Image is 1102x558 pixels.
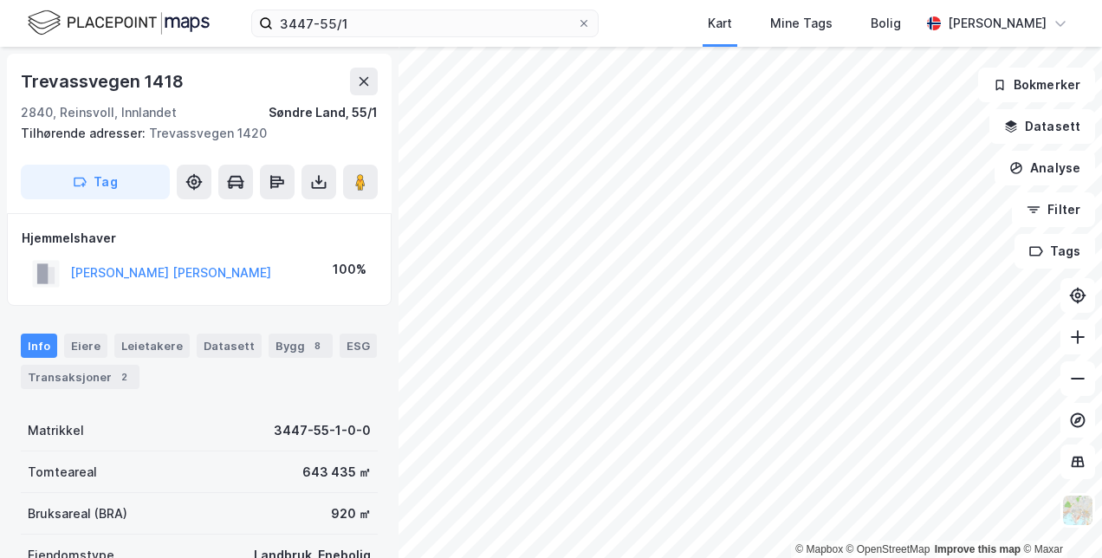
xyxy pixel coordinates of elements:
[21,123,364,144] div: Trevassvegen 1420
[274,420,371,441] div: 3447-55-1-0-0
[197,334,262,358] div: Datasett
[1015,475,1102,558] div: Kontrollprogram for chat
[708,13,732,34] div: Kart
[28,462,97,483] div: Tomteareal
[21,365,139,389] div: Transaksjoner
[273,10,577,36] input: Søk på adresse, matrikkel, gårdeiere, leietakere eller personer
[948,13,1047,34] div: [PERSON_NAME]
[846,543,930,555] a: OpenStreetMap
[1012,192,1095,227] button: Filter
[21,165,170,199] button: Tag
[21,68,187,95] div: Trevassvegen 1418
[21,126,149,140] span: Tilhørende adresser:
[64,334,107,358] div: Eiere
[1015,475,1102,558] iframe: Chat Widget
[308,337,326,354] div: 8
[770,13,833,34] div: Mine Tags
[935,543,1021,555] a: Improve this map
[28,503,127,524] div: Bruksareal (BRA)
[28,420,84,441] div: Matrikkel
[269,102,378,123] div: Søndre Land, 55/1
[333,259,366,280] div: 100%
[21,334,57,358] div: Info
[978,68,1095,102] button: Bokmerker
[331,503,371,524] div: 920 ㎡
[989,109,1095,144] button: Datasett
[115,368,133,386] div: 2
[21,102,177,123] div: 2840, Reinsvoll, Innlandet
[1014,234,1095,269] button: Tags
[114,334,190,358] div: Leietakere
[995,151,1095,185] button: Analyse
[871,13,901,34] div: Bolig
[340,334,377,358] div: ESG
[269,334,333,358] div: Bygg
[28,8,210,38] img: logo.f888ab2527a4732fd821a326f86c7f29.svg
[302,462,371,483] div: 643 435 ㎡
[22,228,377,249] div: Hjemmelshaver
[795,543,843,555] a: Mapbox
